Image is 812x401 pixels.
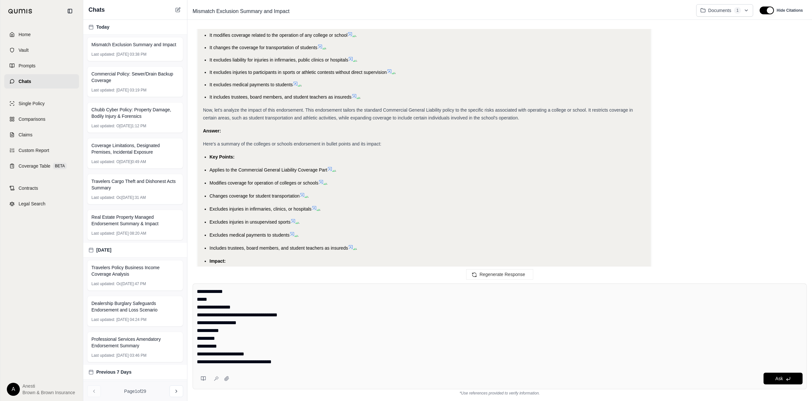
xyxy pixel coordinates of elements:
span: Claims [19,131,33,138]
button: Documents1 [696,4,753,17]
span: It changes the coverage for transportation of students [210,45,318,50]
span: Changes coverage for student transportation [210,193,300,199]
span: [DATE] 08:20 AM [116,231,146,236]
span: Last updated: [91,195,115,200]
span: Excludes medical payments to students [210,232,290,238]
span: Commercial Policy: Sewer/Drain Backup Coverage [91,71,179,84]
span: Travelers Cargo Theft and Dishonest Acts Summary [91,178,179,191]
a: Legal Search [4,197,79,211]
span: . [325,45,327,50]
span: Last updated: [91,159,115,164]
span: Dealership Burglary Safeguards Endorsement and Loss Scenario [91,300,179,313]
a: Vault [4,43,79,57]
span: Chats [19,78,31,85]
span: Oc[DATE]:31 AM [116,195,146,200]
a: Comparisons [4,112,79,126]
span: Prompts [19,62,35,69]
span: Vault [19,47,29,53]
a: Single Policy [4,96,79,111]
span: Coverage Table [19,163,50,169]
a: Coverage TableBETA [4,159,79,173]
span: . [298,219,300,225]
span: O[DATE]1:12 PM [116,123,146,129]
span: Last updated: [91,353,115,358]
span: . [356,245,357,251]
span: . [319,206,321,212]
span: . [359,94,361,100]
span: Now, let's analyze the impact of this endorsement. This endorsement tailors the standard Commerci... [203,107,633,120]
span: Documents [708,7,731,14]
span: Last updated: [91,281,115,286]
span: Legal Search [19,200,46,207]
span: . [356,57,357,62]
span: Last updated: [91,52,115,57]
span: Last updated: [91,123,115,129]
span: It includes trustees, board members, and student teachers as insureds [210,94,352,100]
span: Travelers Policy Business Income Coverage Analysis [91,264,179,277]
span: Chats [88,5,105,14]
span: Applies to the Commercial General Liability Coverage Part [210,167,327,173]
span: . [307,193,309,199]
span: Regenerate Response [480,272,525,277]
span: . [297,232,299,238]
span: Excludes injuries in infirmaries, clinics, or hospitals [210,206,312,212]
span: Ask [775,376,783,381]
a: Claims [4,128,79,142]
span: Anesti [22,383,75,389]
strong: Answer: [203,128,221,133]
button: Collapse sidebar [65,6,75,16]
span: [DATE] 03:38 PM [116,52,146,57]
div: Edit Title [190,6,691,17]
span: Professional Services Amendatory Endorsement Summary [91,336,179,349]
span: Home [19,31,31,38]
span: Key Points: [210,154,235,159]
button: Regenerate Response [466,269,533,280]
span: Brown & Brown Insurance [22,389,75,396]
span: [DATE] [96,247,111,253]
span: Comparisons [19,116,45,122]
img: Qumis Logo [8,9,33,14]
span: Mismatch Exclusion Summary and Impact [91,41,176,48]
span: . [335,167,336,173]
span: Last updated: [91,317,115,322]
a: Prompts [4,59,79,73]
span: Custom Report [19,147,49,154]
span: [DATE] 04:24 PM [116,317,146,322]
span: . [355,33,357,38]
a: Home [4,27,79,42]
a: Chats [4,74,79,89]
button: New Chat [174,6,182,14]
span: It excludes medical payments to students [210,82,293,87]
span: Previous 7 Days [96,369,131,375]
span: . [301,82,302,87]
span: Includes trustees, board members, and student teachers as insureds [210,245,348,251]
span: . [326,180,328,186]
span: Coverage Limitations, Designated Premises, Incidental Exposure [91,142,179,155]
span: Chubb Cyber Policy: Property Damage, Bodily Injury & Forensics [91,106,179,119]
span: Real Estate Property Managed Endorsement Summary & Impact [91,214,179,227]
span: It excludes liability for injuries in infirmaries, public clinics or hospitals [210,57,348,62]
span: Here's a summary of the colleges or schools endorsement in bullet points and its impact: [203,141,381,146]
span: It excludes injuries to participants in sports or athletic contests without direct supervision [210,70,387,75]
span: Single Policy [19,100,45,107]
span: Excludes injuries in unsupervised sports [210,219,291,225]
span: O[DATE]0:49 AM [116,159,146,164]
span: [DATE] 03:46 PM [116,353,146,358]
span: Last updated: [91,88,115,93]
span: Mismatch Exclusion Summary and Impact [190,6,292,17]
span: Contracts [19,185,38,191]
span: It modifies coverage related to the operation of any college or school [210,33,347,38]
a: Contracts [4,181,79,195]
span: Last updated: [91,231,115,236]
span: 1 [734,7,741,14]
span: Oc[DATE]:47 PM [116,281,146,286]
div: *Use references provided to verify information. [193,389,807,396]
span: BETA [53,163,67,169]
button: Ask [764,373,803,384]
div: A [7,383,20,396]
span: . [395,70,396,75]
span: Hide Citations [777,8,803,13]
span: [DATE] 03:19 PM [116,88,146,93]
span: Today [96,24,109,30]
span: Impact: [210,258,226,264]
